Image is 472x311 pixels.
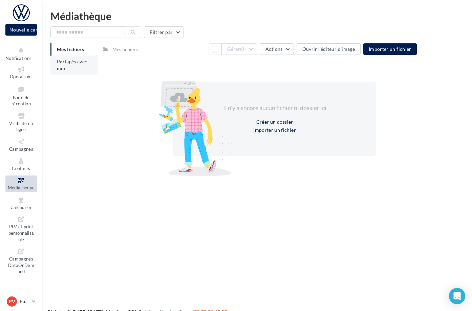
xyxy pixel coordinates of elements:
[5,175,37,192] a: Médiathèque
[9,146,33,152] span: Campagnes
[251,126,299,134] button: Importer un fichier
[50,11,464,21] div: Médiathèque
[9,121,33,132] span: Visibilité en ligne
[5,156,37,172] a: Contacts
[112,46,138,53] div: Mes fichiers
[5,137,37,153] a: Campagnes
[5,214,37,244] a: PLV et print personnalisable
[9,298,15,305] span: PV
[5,83,37,108] a: Boîte de réception
[5,111,37,134] a: Visibilité en ligne
[144,26,184,38] button: Filtrer par
[57,59,87,71] span: Partagés avec moi
[363,43,417,55] button: Importer un fichier
[8,185,35,191] span: Médiathèque
[260,43,294,55] button: Actions
[265,46,282,52] span: Actions
[57,46,84,52] span: Mes fichiers
[449,288,465,304] div: Open Intercom Messenger
[369,46,411,52] span: Importer un fichier
[8,255,34,274] span: Campagnes DataOnDemand
[254,118,296,126] button: Créer un dossier
[10,74,33,79] span: Opérations
[223,104,326,111] span: Il n'y a encore aucun fichier ni dossier ici
[5,246,37,276] a: Campagnes DataOnDemand
[20,298,29,305] p: Partenaire VW
[221,43,257,55] button: Gérer(0)
[12,166,30,171] span: Contacts
[5,56,31,61] span: Notifications
[5,24,37,36] button: Nouvelle campagne
[12,95,31,107] span: Boîte de réception
[8,223,34,242] span: PLV et print personnalisable
[5,64,37,81] a: Opérations
[5,295,37,308] a: PV Partenaire VW
[240,46,246,52] span: (0)
[10,205,32,210] span: Calendrier
[297,43,361,55] button: Ouvrir l'éditeur d'image
[5,195,37,211] a: Calendrier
